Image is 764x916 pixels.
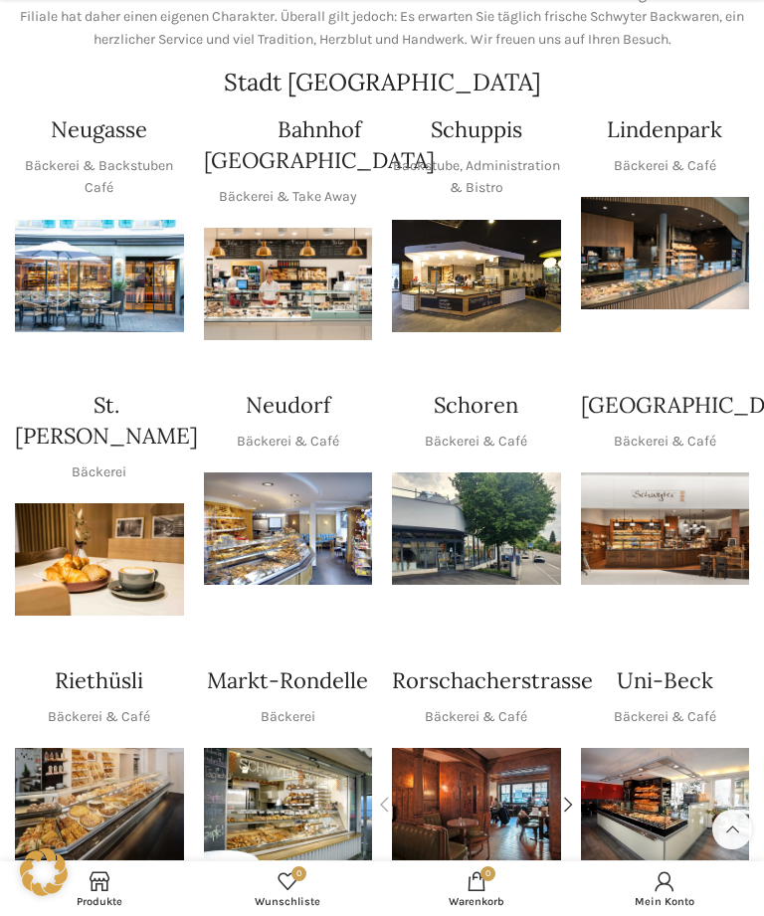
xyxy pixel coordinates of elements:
[246,390,330,421] h4: Neudorf
[425,431,527,453] p: Bäckerei & Café
[364,785,404,824] div: Previous slide
[204,748,373,860] img: Rondelle_1
[549,785,589,824] div: Next slide
[392,748,561,860] div: 1 / 2
[51,114,147,145] h4: Neugasse
[204,228,373,340] div: 1 / 1
[204,472,373,585] div: 1 / 1
[204,895,373,908] span: Wunschliste
[581,197,750,309] img: 017-e1571925257345
[15,71,749,94] h2: Stadt [GEOGRAPHIC_DATA]
[614,706,716,728] p: Bäckerei & Café
[237,431,339,453] p: Bäckerei & Café
[480,866,495,881] span: 0
[617,665,713,696] h4: Uni-Beck
[581,748,750,860] img: rechts_09-1
[194,866,383,911] a: 0 Wunschliste
[392,220,561,332] img: 150130-Schwyter-013
[607,114,722,145] h4: Lindenpark
[581,748,750,860] div: 1 / 1
[581,472,750,585] div: 1 / 1
[15,220,184,332] div: 1 / 1
[382,866,571,911] div: My cart
[392,472,561,585] img: 0842cc03-b884-43c1-a0c9-0889ef9087d6 copy
[5,866,194,911] a: Produkte
[15,748,184,860] div: 1 / 1
[15,155,184,200] p: Bäckerei & Backstuben Café
[261,706,315,728] p: Bäckerei
[581,895,750,908] span: Mein Konto
[204,472,373,585] img: Neudorf_1
[392,665,593,696] h4: Rorschacherstrasse
[571,866,760,911] a: Mein Konto
[207,665,368,696] h4: Markt-Rondelle
[15,390,198,452] h4: St. [PERSON_NAME]
[614,431,716,453] p: Bäckerei & Café
[204,748,373,860] div: 1 / 1
[204,228,373,340] img: Bahnhof St. Gallen
[425,706,527,728] p: Bäckerei & Café
[194,866,383,911] div: Meine Wunschliste
[15,503,184,616] div: 1 / 1
[614,155,716,177] p: Bäckerei & Café
[291,866,306,881] span: 0
[581,197,750,309] div: 1 / 1
[219,186,357,208] p: Bäckerei & Take Away
[15,220,184,332] img: Neugasse
[382,866,571,911] a: 0 Warenkorb
[15,748,184,860] img: Riethüsli-2
[204,114,435,176] h4: Bahnhof [GEOGRAPHIC_DATA]
[392,895,561,908] span: Warenkorb
[48,706,150,728] p: Bäckerei & Café
[392,220,561,332] div: 1 / 1
[55,665,143,696] h4: Riethüsli
[431,114,522,145] h4: Schuppis
[434,390,518,421] h4: Schoren
[15,503,184,616] img: schwyter-23
[392,472,561,585] div: 1 / 1
[15,895,184,908] span: Produkte
[581,472,750,585] img: Schwyter-1800x900
[712,810,752,849] a: Scroll to top button
[72,461,126,483] p: Bäckerei
[392,748,561,860] img: Rorschacherstrasse
[392,155,561,200] p: Backstube, Administration & Bistro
